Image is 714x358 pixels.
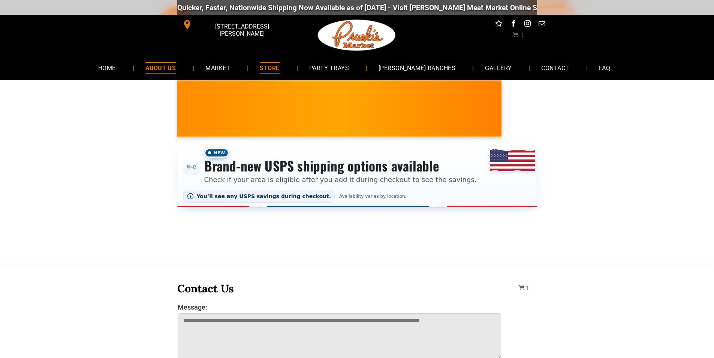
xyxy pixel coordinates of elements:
span: 1 [526,284,529,292]
a: instagram [522,19,532,30]
span: New [204,148,229,158]
a: FAQ [588,58,621,78]
a: HOME [87,58,127,78]
h3: Brand-new USPS shipping options available [204,158,477,174]
a: email [537,19,546,30]
a: PARTY TRAYS [298,58,360,78]
a: [PERSON_NAME] RANCHES [367,58,467,78]
a: GALLERY [474,58,523,78]
a: MARKET [194,58,241,78]
a: ABOUT US [134,58,187,78]
span: ABOUT US [145,62,176,73]
span: You’ll see any USPS savings during checkout. [197,193,331,199]
p: Check if your area is eligible after you add it during checkout to see the savings. [204,174,477,185]
div: Quicker, Faster, Nationwide Shipping Now Available as of [DATE] - Visit [PERSON_NAME] Meat Market... [174,3,627,12]
a: Social network [494,19,504,30]
span: [PERSON_NAME] MARKET [497,114,644,126]
span: [STREET_ADDRESS][PERSON_NAME] [193,19,290,41]
a: STORE [248,58,290,78]
label: Message: [178,303,501,311]
span: 1 [520,32,524,39]
h3: Contact Us [177,281,502,295]
span: Availability varies by location. [338,194,408,199]
a: CONTACT [530,58,580,78]
a: [STREET_ADDRESS][PERSON_NAME] [177,19,292,30]
img: Pruski-s+Market+HQ+Logo2-1920w.png [316,15,397,56]
div: Shipping options announcement [177,143,537,207]
a: facebook [508,19,518,30]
